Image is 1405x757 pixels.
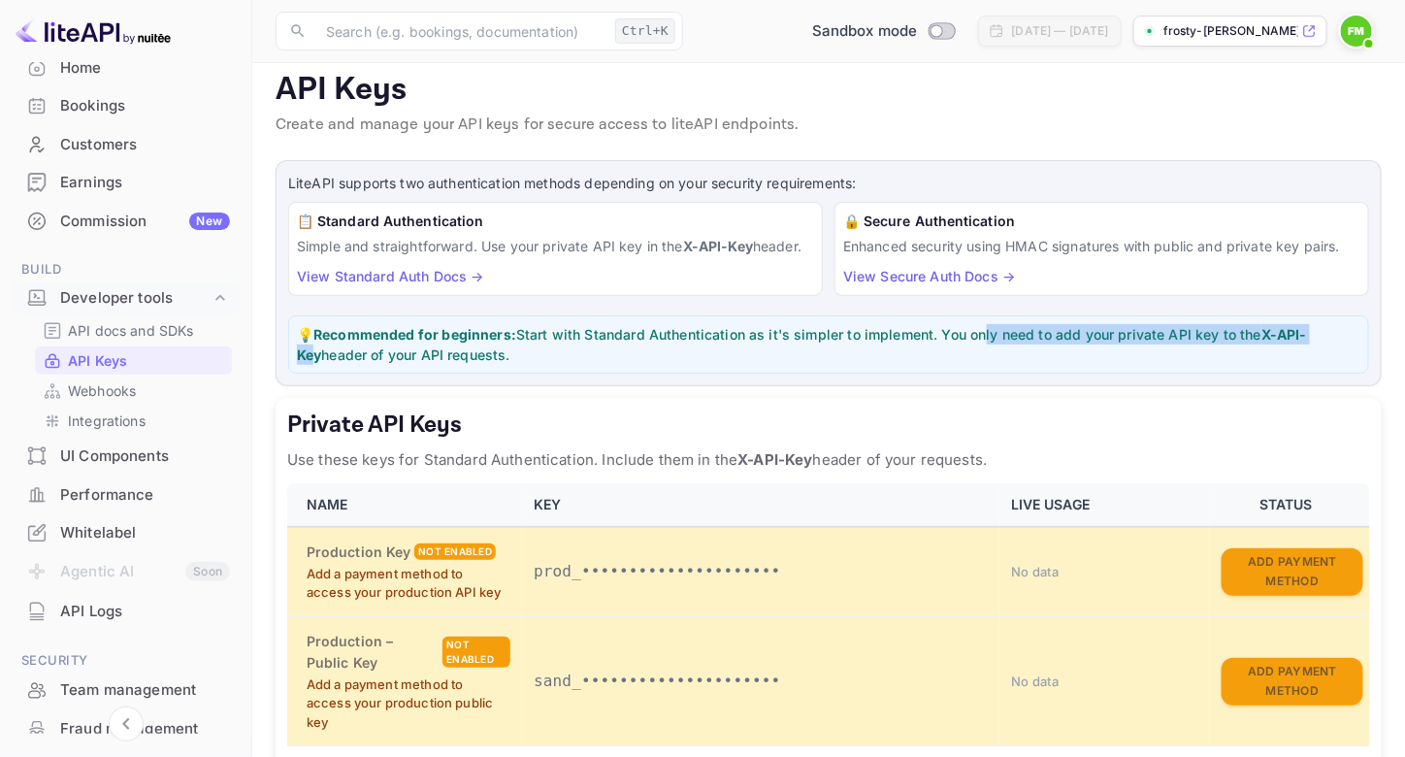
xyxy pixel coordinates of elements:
a: View Secure Auth Docs → [843,268,1015,284]
div: New [189,213,230,230]
a: Earnings [12,164,240,200]
div: Earnings [60,172,230,194]
button: Add Payment Method [1222,548,1363,596]
div: Home [60,57,230,80]
div: API Logs [12,593,240,631]
div: Customers [12,126,240,164]
p: 💡 Start with Standard Authentication as it's simpler to implement. You only need to add your priv... [297,324,1360,365]
h6: Production – Public Key [307,631,439,674]
div: API Logs [60,601,230,623]
p: Integrations [68,411,146,431]
div: Customers [60,134,230,156]
button: Add Payment Method [1222,658,1363,706]
a: API docs and SDKs [43,320,224,341]
h5: Private API Keys [287,410,1370,441]
div: Webhooks [35,377,232,405]
div: Developer tools [60,287,211,310]
a: API Keys [43,350,224,371]
div: Developer tools [12,281,240,315]
div: Fraud management [12,710,240,748]
a: Home [12,49,240,85]
p: prod_••••••••••••••••••••• [534,560,988,583]
a: Add Payment Method [1222,562,1363,578]
p: LiteAPI supports two authentication methods depending on your security requirements: [288,173,1369,194]
a: Webhooks [43,380,224,401]
input: Search (e.g. bookings, documentation) [314,12,607,50]
span: No data [1011,564,1060,579]
span: Sandbox mode [812,20,918,43]
p: frosty-[PERSON_NAME]-xds4a.... [1163,22,1298,40]
div: Earnings [12,164,240,202]
p: API Keys [276,71,1382,110]
div: Switch to Production mode [804,20,963,43]
div: Team management [60,679,230,702]
span: Security [12,650,240,672]
div: API docs and SDKs [35,316,232,345]
div: Ctrl+K [615,18,675,44]
th: LIVE USAGE [999,483,1210,527]
h6: 📋 Standard Authentication [297,211,814,232]
h6: 🔒 Secure Authentication [843,211,1360,232]
div: Whitelabel [60,522,230,544]
div: Integrations [35,407,232,435]
p: Use these keys for Standard Authentication. Include them in the header of your requests. [287,448,1370,472]
a: UI Components [12,438,240,474]
a: Integrations [43,411,224,431]
a: Whitelabel [12,514,240,550]
p: Simple and straightforward. Use your private API key in the header. [297,236,814,256]
p: API Keys [68,350,127,371]
span: No data [1011,674,1060,689]
div: Team management [12,672,240,709]
strong: X-API-Key [683,238,753,254]
p: sand_••••••••••••••••••••• [534,670,988,693]
img: LiteAPI logo [16,16,171,47]
p: Add a payment method to access your production public key [307,675,510,733]
img: Frosty mikecris [1341,16,1372,47]
th: KEY [522,483,999,527]
a: Performance [12,477,240,512]
div: UI Components [12,438,240,476]
p: Webhooks [68,380,136,401]
a: Customers [12,126,240,162]
div: Whitelabel [12,514,240,552]
a: Team management [12,672,240,708]
strong: X-API-Key [737,450,812,469]
p: Add a payment method to access your production API key [307,565,510,603]
div: Performance [60,484,230,507]
a: API Logs [12,593,240,629]
div: Home [12,49,240,87]
p: API docs and SDKs [68,320,194,341]
div: Not enabled [414,543,496,560]
div: Commission [60,211,230,233]
a: Fraud management [12,710,240,746]
strong: Recommended for beginners: [313,326,516,343]
div: Performance [12,477,240,514]
div: Fraud management [60,718,230,741]
p: Create and manage your API keys for secure access to liteAPI endpoints. [276,114,1382,137]
a: Add Payment Method [1222,672,1363,688]
div: Bookings [60,95,230,117]
div: Not enabled [442,637,510,668]
th: STATUS [1210,483,1370,527]
a: CommissionNew [12,203,240,239]
a: View Standard Auth Docs → [297,268,484,284]
div: CommissionNew [12,203,240,241]
div: UI Components [60,445,230,468]
a: Bookings [12,87,240,123]
button: Collapse navigation [109,707,144,741]
strong: X-API-Key [297,326,1307,363]
div: API Keys [35,346,232,375]
h6: Production Key [307,542,410,563]
div: [DATE] — [DATE] [1012,22,1109,40]
th: NAME [287,483,522,527]
p: Enhanced security using HMAC signatures with public and private key pairs. [843,236,1360,256]
span: Build [12,259,240,280]
div: Bookings [12,87,240,125]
